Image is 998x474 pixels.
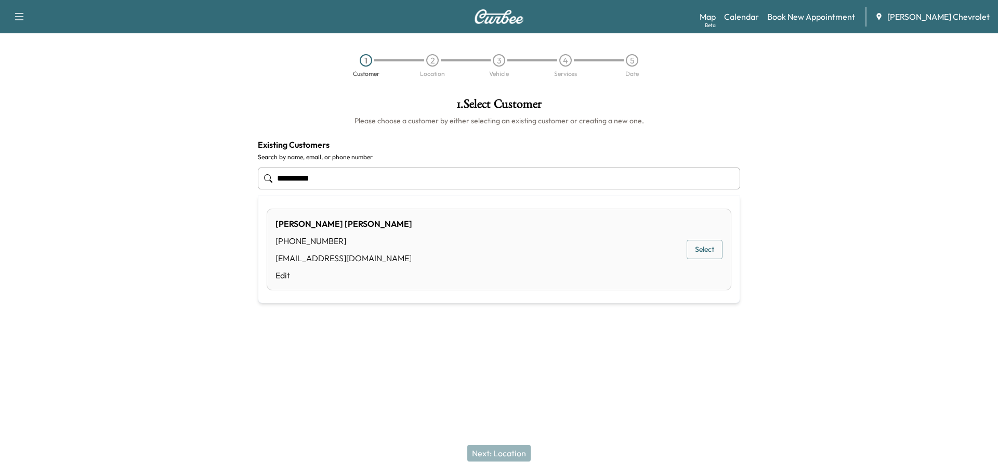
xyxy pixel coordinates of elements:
[275,269,412,281] a: Edit
[887,10,990,23] span: [PERSON_NAME] Chevrolet
[559,54,572,67] div: 4
[360,54,372,67] div: 1
[258,116,740,126] h6: Please choose a customer by either selecting an existing customer or creating a new one.
[474,9,524,24] img: Curbee Logo
[489,71,509,77] div: Vehicle
[275,217,412,230] div: [PERSON_NAME] [PERSON_NAME]
[554,71,577,77] div: Services
[705,21,716,29] div: Beta
[700,10,716,23] a: MapBeta
[724,10,759,23] a: Calendar
[687,240,723,259] button: Select
[625,71,639,77] div: Date
[493,54,505,67] div: 3
[258,153,740,161] label: Search by name, email, or phone number
[275,252,412,264] div: [EMAIL_ADDRESS][DOMAIN_NAME]
[426,54,439,67] div: 2
[626,54,638,67] div: 5
[353,71,379,77] div: Customer
[767,10,855,23] a: Book New Appointment
[275,235,412,247] div: [PHONE_NUMBER]
[258,138,740,151] h4: Existing Customers
[420,71,445,77] div: Location
[258,98,740,116] h1: 1 . Select Customer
